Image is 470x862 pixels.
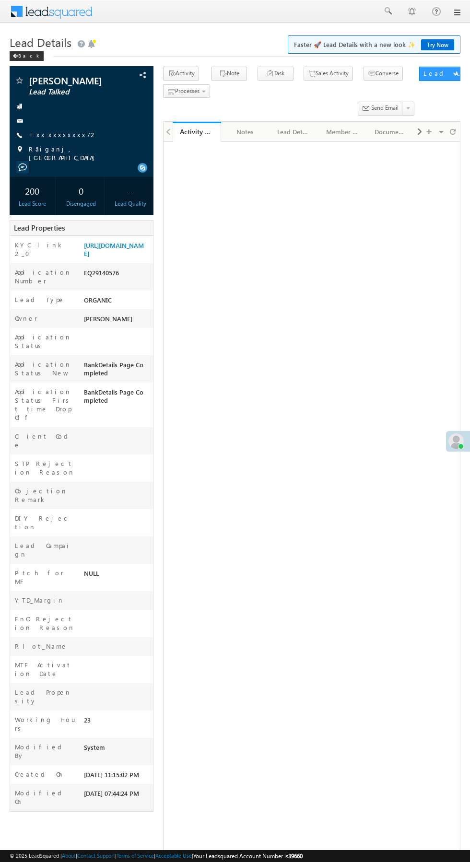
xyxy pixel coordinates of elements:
span: © 2025 LeadSquared | | | | | [10,851,303,861]
li: Activity History [173,122,221,141]
button: Processes [163,84,210,98]
a: Notes [221,122,270,142]
label: KYC link 2_0 [15,241,75,258]
label: DIY Rejection [15,514,75,531]
label: Created On [15,770,64,779]
label: Pitch for MF [15,569,75,586]
a: Activity History [173,122,221,142]
label: MTF Activation Date [15,661,75,678]
label: Application Status New [15,360,75,377]
label: Lead Propensity [15,688,75,705]
label: FnO Rejection Reason [15,615,75,632]
div: 23 [82,715,153,729]
a: Back [10,51,48,59]
label: Owner [15,314,37,323]
div: ORGANIC [82,295,153,309]
label: Lead Campaign [15,541,75,559]
a: Member Of Lists [318,122,367,142]
span: Lead Talked [29,87,116,97]
div: [DATE] 07:44:24 PM [82,789,153,802]
button: Send Email [358,102,403,116]
span: Lead Details [10,35,71,50]
span: Faster 🚀 Lead Details with a new look ✨ [294,40,454,49]
span: Rāiganj, [GEOGRAPHIC_DATA] [29,145,143,162]
div: Lead Quality [110,199,151,208]
div: System [82,743,153,756]
a: About [62,852,76,859]
button: Lead Actions [419,67,460,81]
button: Task [258,67,294,81]
a: Terms of Service [117,852,154,859]
div: Disengaged [61,199,102,208]
label: Application Number [15,268,75,285]
span: [PERSON_NAME] [84,315,132,323]
div: BankDetails Page Completed [82,387,153,409]
label: Application Status First time Drop Off [15,387,75,422]
a: +xx-xxxxxxxx72 [29,130,97,139]
a: [URL][DOMAIN_NAME] [84,241,144,257]
label: Client Code [15,432,75,449]
div: -- [110,182,151,199]
span: Your Leadsquared Account Number is [193,852,303,860]
div: Notes [229,126,261,138]
a: Acceptable Use [155,852,192,859]
button: Activity [163,67,199,81]
div: Lead Actions [423,69,464,78]
label: STP Rejection Reason [15,459,75,477]
label: Working Hours [15,715,75,733]
label: Lead Type [15,295,65,304]
span: Lead Properties [14,223,65,233]
div: NULL [82,569,153,582]
a: Try Now [421,39,454,50]
div: Member Of Lists [326,126,358,138]
a: Contact Support [77,852,115,859]
li: Member of Lists [318,122,367,141]
label: Objection Remark [15,487,75,504]
div: 0 [61,182,102,199]
label: YTD_Margin [15,596,64,605]
span: 39660 [288,852,303,860]
div: [DATE] 11:15:02 PM [82,770,153,783]
label: Pilot_Name [15,642,68,651]
div: Lead Details [277,126,309,138]
li: Lead Details [270,122,318,141]
div: Back [10,51,44,61]
label: Application Status [15,333,75,350]
label: Modified By [15,743,75,760]
div: Activity History [180,127,214,136]
button: Sales Activity [304,67,353,81]
a: Lead Details [270,122,318,142]
button: Converse [364,67,403,81]
button: Note [211,67,247,81]
span: [PERSON_NAME] [29,76,116,85]
span: Send Email [371,104,399,112]
div: 200 [12,182,53,199]
div: Documents [375,126,407,138]
div: BankDetails Page Completed [82,360,153,382]
div: Lead Score [12,199,53,208]
div: EQ29140576 [82,268,153,281]
label: Modified On [15,789,75,806]
a: Documents [367,122,415,142]
span: Processes [175,87,200,94]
